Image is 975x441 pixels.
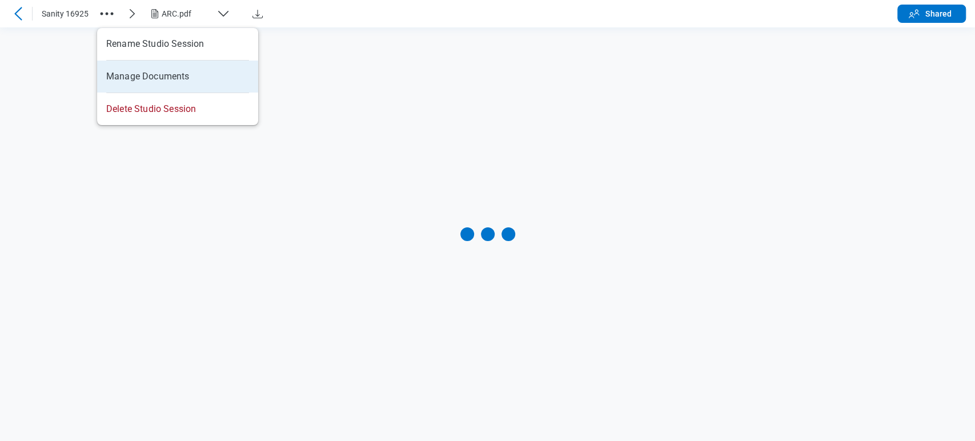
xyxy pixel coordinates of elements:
[460,227,515,241] div: Loading
[106,70,190,83] span: Manage Documents
[248,5,267,23] button: Download
[162,8,212,19] div: ARC.pdf
[42,8,89,19] span: Sanity 16925
[897,5,966,23] button: Shared
[148,5,239,23] button: ARC.pdf
[925,8,952,19] span: Shared
[106,103,196,115] span: Delete Studio Session
[106,38,204,50] span: Rename Studio Session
